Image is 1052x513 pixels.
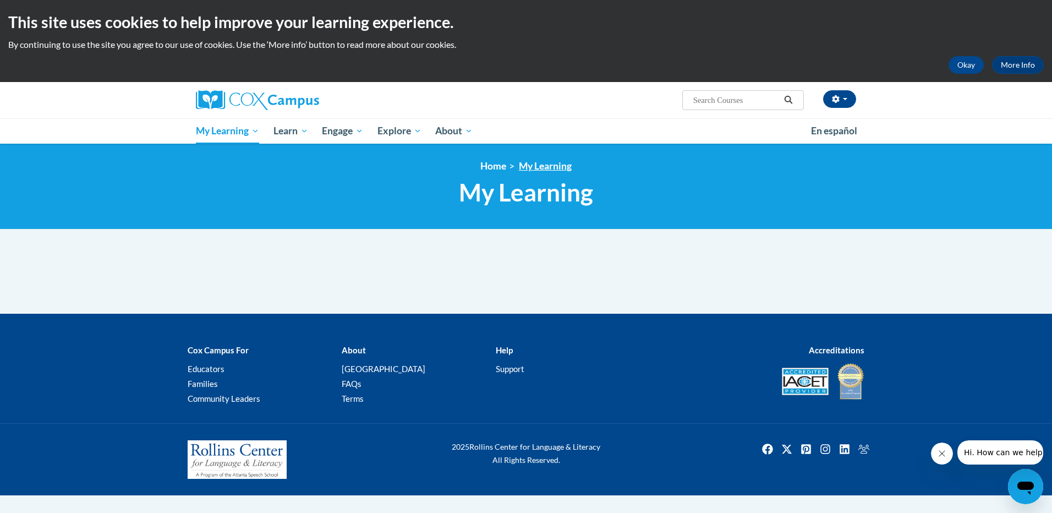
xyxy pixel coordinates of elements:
a: About [429,118,480,144]
a: En español [804,119,864,143]
img: Facebook icon [759,440,776,458]
span: About [435,124,473,138]
span: Hi. How can we help? [7,8,89,17]
h2: This site uses cookies to help improve your learning experience. [8,11,1044,33]
a: Linkedin [836,440,853,458]
a: FAQs [342,379,361,389]
a: Facebook Group [855,440,873,458]
a: Twitter [778,440,796,458]
a: Educators [188,364,224,374]
a: Instagram [817,440,834,458]
span: My Learning [196,124,259,138]
button: Okay [949,56,984,74]
img: Facebook group icon [855,440,873,458]
b: Accreditations [809,345,864,355]
a: Cox Campus [196,90,405,110]
a: Facebook [759,440,776,458]
input: Search Courses [692,94,780,107]
b: About [342,345,366,355]
a: Terms [342,394,364,403]
img: Pinterest icon [797,440,815,458]
img: LinkedIn icon [836,440,853,458]
b: Help [496,345,513,355]
a: My Learning [519,160,572,172]
b: Cox Campus For [188,345,249,355]
a: Engage [315,118,370,144]
a: Home [480,160,506,172]
div: Main menu [179,118,873,144]
a: Explore [370,118,429,144]
iframe: Close message [931,443,953,465]
a: Support [496,364,524,374]
iframe: Button to launch messaging window [1008,469,1043,504]
img: Cox Campus [196,90,319,110]
a: Pinterest [797,440,815,458]
img: Twitter icon [778,440,796,458]
a: Learn [266,118,315,144]
iframe: Message from company [957,440,1043,465]
button: Account Settings [823,90,856,108]
img: Accredited IACET® Provider [782,368,829,395]
img: IDA® Accredited [837,362,864,401]
a: My Learning [189,118,266,144]
a: [GEOGRAPHIC_DATA] [342,364,425,374]
a: More Info [992,56,1044,74]
span: 2025 [452,442,469,451]
img: Instagram icon [817,440,834,458]
span: En español [811,125,857,137]
button: Search [780,94,797,107]
span: Engage [322,124,363,138]
a: Community Leaders [188,394,260,403]
img: Rollins Center for Language & Literacy - A Program of the Atlanta Speech School [188,440,287,479]
a: Families [188,379,218,389]
p: By continuing to use the site you agree to our use of cookies. Use the ‘More info’ button to read... [8,39,1044,51]
div: Rollins Center for Language & Literacy All Rights Reserved. [410,440,642,467]
span: Learn [273,124,308,138]
span: My Learning [459,178,593,207]
span: Explore [377,124,421,138]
